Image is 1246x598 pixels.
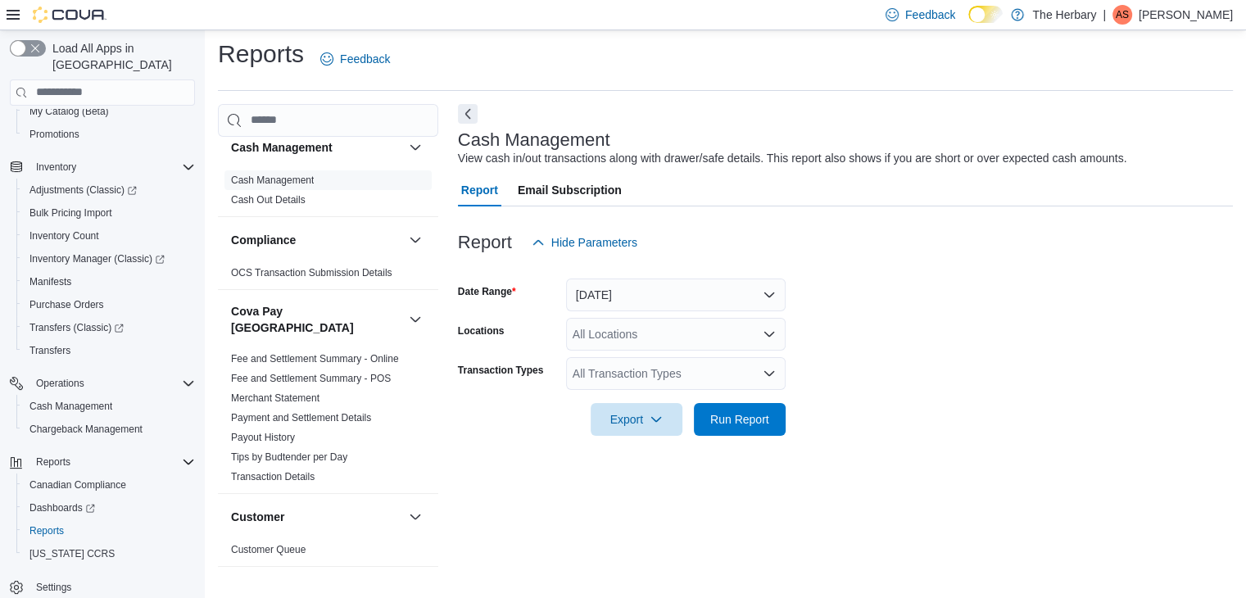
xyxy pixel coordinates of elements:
span: Chargeback Management [23,419,195,439]
span: Manifests [29,275,71,288]
span: Payment and Settlement Details [231,411,371,424]
span: Transfers [23,341,195,360]
button: Reports [29,452,77,472]
span: Adjustments (Classic) [29,183,137,197]
a: Tips by Budtender per Day [231,451,347,463]
a: Merchant Statement [231,392,319,404]
a: Purchase Orders [23,295,111,315]
p: | [1103,5,1106,25]
span: Merchant Statement [231,392,319,405]
div: Cova Pay [GEOGRAPHIC_DATA] [218,349,438,493]
button: [DATE] [566,279,786,311]
button: Chargeback Management [16,418,202,441]
span: Transfers (Classic) [23,318,195,338]
a: Adjustments (Classic) [23,180,143,200]
p: The Herbary [1032,5,1096,25]
button: Compliance [406,230,425,250]
button: My Catalog (Beta) [16,100,202,123]
span: Bulk Pricing Import [29,206,112,220]
a: Payout History [231,432,295,443]
span: Washington CCRS [23,544,195,564]
a: Fee and Settlement Summary - Online [231,353,399,365]
span: Reports [29,524,64,537]
button: Purchase Orders [16,293,202,316]
span: Hide Parameters [551,234,637,251]
span: Operations [29,374,195,393]
a: Settings [29,578,78,597]
a: Dashboards [16,496,202,519]
button: Customer [406,507,425,527]
span: Purchase Orders [29,298,104,311]
span: Dashboards [29,501,95,514]
span: Reports [36,455,70,469]
a: Canadian Compliance [23,475,133,495]
button: Cova Pay [GEOGRAPHIC_DATA] [406,310,425,329]
a: Transfers [23,341,77,360]
span: Settings [29,577,195,597]
a: Payment and Settlement Details [231,412,371,424]
button: Compliance [231,232,402,248]
a: Feedback [314,43,396,75]
button: Cash Management [231,139,402,156]
span: Cash Management [231,174,314,187]
button: Run Report [694,403,786,436]
label: Date Range [458,285,516,298]
button: Discounts & Promotions [231,582,402,598]
span: Reports [29,452,195,472]
span: OCS Transaction Submission Details [231,266,392,279]
button: Inventory [29,157,83,177]
span: Reports [23,521,195,541]
span: Transfers [29,344,70,357]
button: Inventory [3,156,202,179]
span: Inventory Manager (Classic) [29,252,165,265]
span: Inventory Manager (Classic) [23,249,195,269]
a: Adjustments (Classic) [16,179,202,202]
a: Inventory Count [23,226,106,246]
span: Canadian Compliance [29,478,126,492]
span: Fee and Settlement Summary - Online [231,352,399,365]
h3: Report [458,233,512,252]
a: Inventory Manager (Classic) [23,249,171,269]
button: Cash Management [406,138,425,157]
span: Cash Out Details [231,193,306,206]
button: Bulk Pricing Import [16,202,202,224]
button: Transfers [16,339,202,362]
a: Manifests [23,272,78,292]
button: Hide Parameters [525,226,644,259]
span: Inventory [36,161,76,174]
span: Promotions [23,125,195,144]
span: Operations [36,377,84,390]
button: Reports [3,451,202,473]
button: Cova Pay [GEOGRAPHIC_DATA] [231,303,402,336]
a: Cash Out Details [231,194,306,206]
button: Operations [3,372,202,395]
a: Transaction Details [231,471,315,482]
a: Cash Management [231,174,314,186]
p: [PERSON_NAME] [1139,5,1233,25]
label: Locations [458,324,505,338]
span: Tips by Budtender per Day [231,451,347,464]
a: Promotions [23,125,86,144]
div: Cash Management [218,170,438,216]
span: Export [600,403,673,436]
button: Open list of options [763,367,776,380]
button: Export [591,403,682,436]
div: Customer [218,540,438,566]
span: My Catalog (Beta) [29,105,109,118]
span: Payout History [231,431,295,444]
span: Customer Queue [231,543,306,556]
span: Inventory [29,157,195,177]
button: Open list of options [763,328,776,341]
span: Adjustments (Classic) [23,180,195,200]
span: AS [1116,5,1129,25]
span: Feedback [340,51,390,67]
a: Bulk Pricing Import [23,203,119,223]
a: Dashboards [23,498,102,518]
button: Customer [231,509,402,525]
span: Feedback [905,7,955,23]
a: Customer Queue [231,544,306,555]
h1: Reports [218,38,304,70]
a: Transfers (Classic) [23,318,130,338]
span: Dark Mode [968,23,969,24]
